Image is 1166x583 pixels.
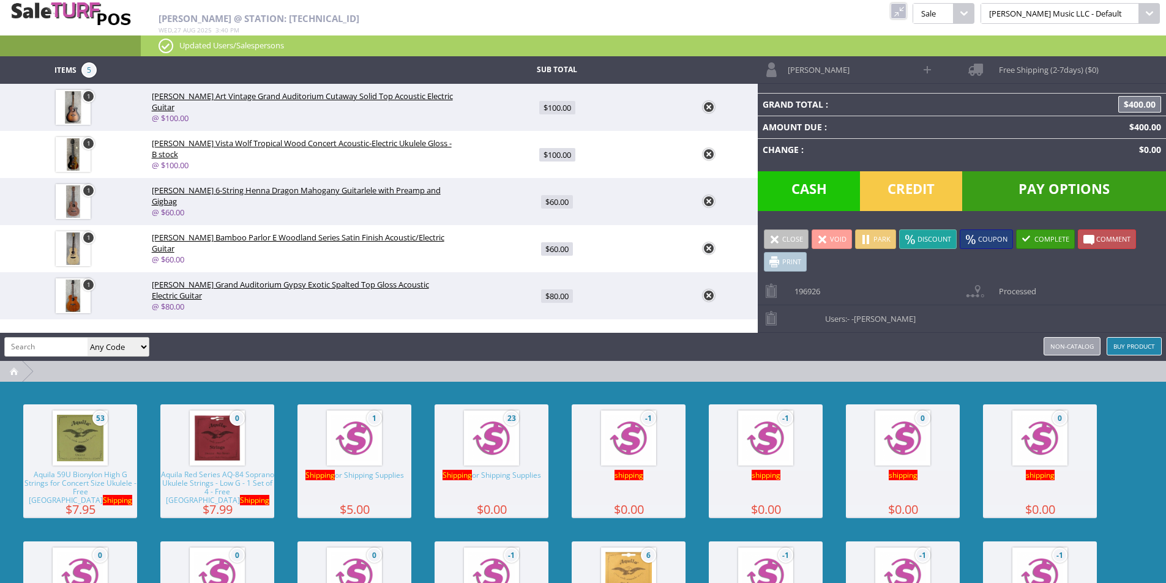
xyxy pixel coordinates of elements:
a: Close [764,229,809,249]
p: Updated Users/Salespersons [159,39,1149,52]
span: 27 [174,26,181,34]
span: Shipping [305,470,335,480]
a: Complete [1016,229,1075,249]
td: Change : [758,138,992,161]
a: 1 [82,231,95,244]
a: 1 [82,137,95,150]
span: Comment [1096,234,1130,243]
span: 53 [92,410,108,426]
a: Non-catalog [1044,337,1101,355]
span: -1 [778,548,793,563]
span: $100.00 [539,101,575,114]
a: 1 [82,184,95,197]
span: [PERSON_NAME] Art Vintage Grand Auditorium Cutaway Solid Top Acoustic Electric Guitar [152,91,453,113]
span: Items [54,62,77,76]
span: shipping [1026,470,1055,480]
span: 6 [641,548,656,563]
span: - [847,313,850,324]
span: 3 [215,26,219,34]
span: Wed [159,26,172,34]
span: 0 [1052,410,1067,426]
span: [PERSON_NAME] Vista Wolf Tropical Wood Concert Acoustic-Electric Ukulele Gloss - B stock [152,138,452,160]
span: -1 [1052,548,1067,563]
span: $0.00 [1134,144,1161,155]
span: -1 [915,548,930,563]
span: Aug [183,26,195,34]
span: -[PERSON_NAME] [851,313,916,324]
span: Free Shipping (2-7days) ($0) [993,56,1099,75]
span: 23 [504,410,519,426]
span: [PERSON_NAME] Grand Auditorium Gypsy Exotic Spalted Top Gloss Acoustic Electric Guitar [152,279,429,301]
span: Shipping [240,495,269,505]
span: $60.00 [541,242,573,256]
span: [PERSON_NAME] [782,56,850,75]
a: Print [764,252,807,272]
span: or Shipping Supplies [297,471,412,505]
td: Grand Total : [758,93,992,116]
span: $0.00 [709,505,823,514]
span: $7.95 [23,505,138,514]
span: shipping [615,470,643,480]
span: or Shipping Supplies [435,471,549,505]
span: 196926 [788,278,820,297]
span: [PERSON_NAME] Bamboo Parlor E Woodland Series Satin Finish Acoustic/Electric Guitar [152,232,444,254]
span: Sale [913,3,953,24]
a: @ $60.00 [152,207,184,218]
a: @ $100.00 [152,113,189,124]
span: $0.00 [572,505,686,514]
span: 1 [367,410,382,426]
span: 2025 [197,26,212,34]
span: Users: [819,305,916,324]
span: $400.00 [1124,121,1161,133]
span: 0 [230,410,245,426]
span: 0 [92,548,108,563]
a: 1 [82,90,95,103]
span: 5 [81,62,97,78]
span: $400.00 [1118,96,1161,113]
span: Credit [860,171,962,211]
a: Park [855,229,896,249]
span: -1 [778,410,793,426]
span: $0.00 [846,505,960,514]
td: Sub Total [455,62,659,78]
span: Aquila 59U Bionylon High G Strings for Concert Size Ukulele - Free [GEOGRAPHIC_DATA] [23,470,138,505]
span: Cash [758,171,860,211]
span: $0.00 [435,505,549,514]
span: 0 [915,410,930,426]
span: -1 [641,410,656,426]
span: [PERSON_NAME] Music LLC - Default [981,3,1139,24]
span: [PERSON_NAME] 6-String Henna Dragon Mahogany Guitarlele with Preamp and Gigbag [152,185,441,207]
span: shipping [752,470,780,480]
span: $80.00 [541,289,573,303]
span: Aquila Red Series AQ-84 Soprano Ukulele Strings - Low G - 1 Set of 4 - Free [GEOGRAPHIC_DATA] [160,470,275,505]
span: $60.00 [541,195,573,209]
span: $7.99 [160,505,275,514]
span: $5.00 [297,505,412,514]
a: @ $100.00 [152,160,189,171]
span: Shipping [103,495,132,505]
span: 0 [230,548,245,563]
a: 1 [82,278,95,291]
span: 0 [367,548,382,563]
span: $100.00 [539,148,575,162]
td: Amount Due : [758,116,992,138]
h2: [PERSON_NAME] @ Station: [TECHNICAL_ID] [159,13,742,24]
a: @ $80.00 [152,301,184,312]
span: 40 [221,26,228,34]
span: , : [159,26,239,34]
span: -1 [504,548,519,563]
span: $0.00 [983,505,1097,514]
a: Void [812,229,852,249]
span: pm [230,26,239,34]
span: shipping [889,470,917,480]
a: Discount [899,229,957,249]
a: Buy Product [1107,337,1162,355]
span: Shipping [443,470,472,480]
span: Processed [993,278,1036,297]
span: Pay Options [962,171,1166,211]
input: Search [5,338,88,355]
a: Coupon [960,229,1013,249]
a: @ $60.00 [152,254,184,265]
